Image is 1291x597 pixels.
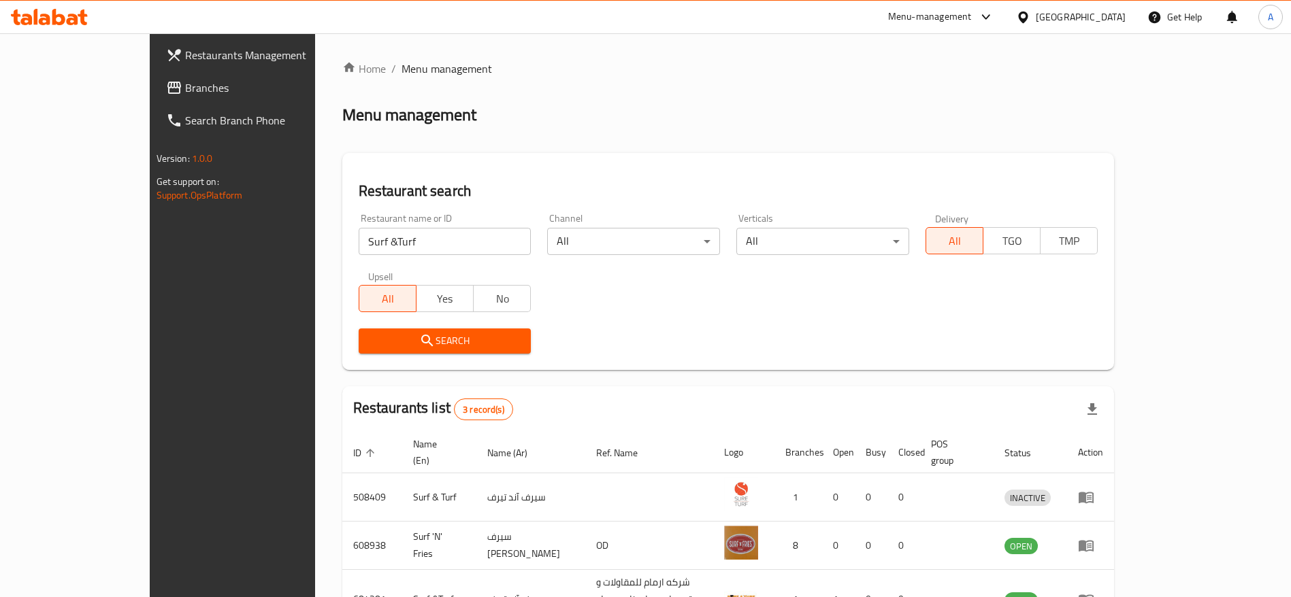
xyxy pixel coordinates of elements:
[1004,445,1049,461] span: Status
[855,432,887,473] th: Busy
[402,522,477,570] td: Surf 'N' Fries
[774,522,822,570] td: 8
[476,473,585,522] td: سيرف آند تيرف
[342,61,1115,77] nav: breadcrumb
[989,231,1035,251] span: TGO
[155,39,365,71] a: Restaurants Management
[983,227,1041,254] button: TGO
[931,436,977,468] span: POS group
[1046,231,1092,251] span: TMP
[855,473,887,522] td: 0
[1067,432,1114,473] th: Action
[822,432,855,473] th: Open
[185,80,355,96] span: Branches
[455,403,512,416] span: 3 record(s)
[353,445,379,461] span: ID
[368,271,393,281] label: Upsell
[724,477,758,511] img: Surf & Turf
[479,289,525,309] span: No
[1076,393,1109,426] div: Export file
[585,522,713,570] td: OD
[476,522,585,570] td: سيرف [PERSON_NAME]
[1004,490,1051,506] div: INACTIVE
[1036,10,1126,24] div: [GEOGRAPHIC_DATA]
[774,432,822,473] th: Branches
[155,104,365,137] a: Search Branch Phone
[1078,537,1103,553] div: Menu
[413,436,461,468] span: Name (En)
[422,289,468,309] span: Yes
[1078,489,1103,505] div: Menu
[855,522,887,570] td: 0
[1004,538,1038,554] div: OPEN
[365,289,411,309] span: All
[1004,490,1051,506] span: INACTIVE
[359,328,532,354] button: Search
[473,285,531,312] button: No
[157,150,190,167] span: Version:
[353,398,513,420] h2: Restaurants list
[342,104,476,126] h2: Menu management
[547,228,720,255] div: All
[596,445,655,461] span: Ref. Name
[926,227,983,254] button: All
[724,526,758,560] img: Surf 'N' Fries
[935,214,969,223] label: Delivery
[391,61,396,77] li: /
[454,398,513,420] div: Total records count
[887,522,920,570] td: 0
[157,173,219,190] span: Get support on:
[1040,227,1098,254] button: TMP
[1268,10,1273,24] span: A
[359,228,532,255] input: Search for restaurant name or ID..
[359,285,416,312] button: All
[774,473,822,522] td: 1
[1004,539,1038,554] span: OPEN
[402,61,492,77] span: Menu management
[185,47,355,63] span: Restaurants Management
[713,432,774,473] th: Logo
[887,432,920,473] th: Closed
[155,71,365,104] a: Branches
[736,228,909,255] div: All
[192,150,213,167] span: 1.0.0
[487,445,545,461] span: Name (Ar)
[342,522,402,570] td: 608938
[359,181,1098,201] h2: Restaurant search
[822,473,855,522] td: 0
[157,186,243,204] a: Support.OpsPlatform
[822,522,855,570] td: 0
[932,231,978,251] span: All
[342,473,402,522] td: 508409
[370,332,521,349] span: Search
[416,285,474,312] button: Yes
[888,9,972,25] div: Menu-management
[185,112,355,129] span: Search Branch Phone
[402,473,477,522] td: Surf & Turf
[887,473,920,522] td: 0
